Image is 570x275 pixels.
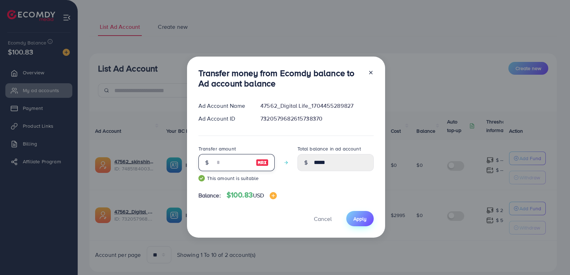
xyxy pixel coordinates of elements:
label: Total balance in ad account [297,145,361,152]
small: This amount is suitable [198,175,275,182]
span: Apply [353,215,367,222]
div: Ad Account ID [193,115,255,123]
button: Cancel [305,211,341,226]
label: Transfer amount [198,145,236,152]
img: image [270,192,277,199]
span: USD [253,191,264,199]
img: image [256,158,269,167]
div: Ad Account Name [193,102,255,110]
span: Cancel [314,215,332,223]
div: 7320579682615738370 [255,115,379,123]
div: 47562_Digital Life_1704455289827 [255,102,379,110]
iframe: Chat [540,243,565,270]
button: Apply [346,211,374,226]
h4: $100.83 [227,191,277,200]
img: guide [198,175,205,181]
span: Balance: [198,191,221,200]
h3: Transfer money from Ecomdy balance to Ad account balance [198,68,362,89]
